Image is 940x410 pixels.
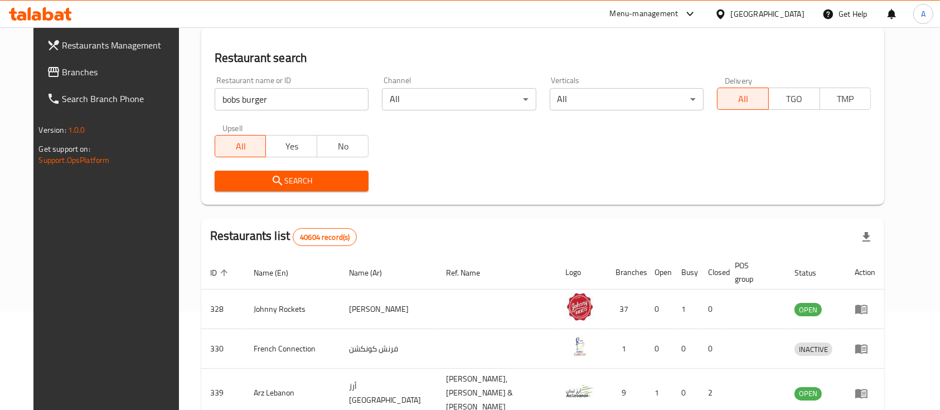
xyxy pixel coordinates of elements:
button: TMP [820,88,871,110]
button: Yes [265,135,317,157]
div: [GEOGRAPHIC_DATA] [731,8,805,20]
span: All [722,91,764,107]
span: Name (En) [254,266,303,279]
div: Menu-management [610,7,679,21]
th: Logo [557,255,607,290]
a: Branches [38,59,191,85]
span: TGO [773,91,816,107]
button: No [317,135,369,157]
span: POS group [735,259,773,286]
span: TMP [825,91,867,107]
label: Upsell [222,124,243,132]
td: 0 [700,290,726,329]
label: Delivery [725,76,753,84]
h2: Restaurants list [210,228,357,246]
div: All [550,88,704,110]
th: Open [646,255,673,290]
th: Action [846,255,884,290]
span: OPEN [794,303,822,316]
button: TGO [768,88,820,110]
h2: Restaurant search [215,50,871,66]
th: Closed [700,255,726,290]
button: Search [215,171,369,191]
span: Ref. Name [446,266,495,279]
div: Menu [855,342,875,355]
span: 1.0.0 [68,123,85,137]
span: Name (Ar) [349,266,396,279]
a: Search Branch Phone [38,85,191,112]
div: Export file [853,224,880,250]
span: 40604 record(s) [293,232,356,243]
td: French Connection [245,329,341,369]
a: Restaurants Management [38,32,191,59]
div: Menu [855,387,875,400]
input: Search for restaurant name or ID.. [215,88,369,110]
td: فرنش كونكشن [340,329,437,369]
button: All [717,88,769,110]
th: Busy [673,255,700,290]
span: Status [794,266,831,279]
span: Branches [62,65,182,79]
span: OPEN [794,387,822,400]
td: 328 [201,290,245,329]
span: Search [224,174,360,188]
img: Arz Lebanon [566,377,594,405]
span: Get support on: [39,142,90,156]
td: Johnny Rockets [245,290,341,329]
td: 330 [201,329,245,369]
td: 1 [673,290,700,329]
span: Search Branch Phone [62,92,182,105]
td: 0 [646,329,673,369]
a: Support.OpsPlatform [39,153,110,167]
div: INACTIVE [794,343,832,356]
td: [PERSON_NAME] [340,290,437,329]
td: 0 [673,329,700,369]
td: 37 [607,290,646,329]
button: All [215,135,267,157]
span: All [220,138,262,155]
div: Menu [855,302,875,316]
div: Total records count [293,228,357,246]
span: ID [210,266,231,279]
span: Version: [39,123,66,137]
span: No [322,138,364,155]
td: 1 [607,329,646,369]
td: 0 [700,329,726,369]
span: A [921,8,926,20]
span: Restaurants Management [62,38,182,52]
th: Branches [607,255,646,290]
td: 0 [646,290,673,329]
div: All [382,88,536,110]
span: INACTIVE [794,343,832,356]
span: Yes [270,138,313,155]
img: Johnny Rockets [566,293,594,321]
img: French Connection [566,332,594,360]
